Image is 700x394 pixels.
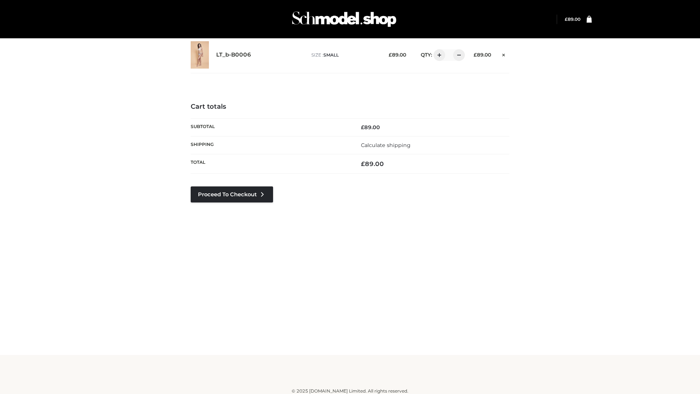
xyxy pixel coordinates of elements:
bdi: 89.00 [474,52,491,58]
span: £ [565,16,568,22]
a: Remove this item [498,49,509,59]
a: Proceed to Checkout [191,186,273,202]
a: £89.00 [565,16,580,22]
th: Total [191,154,350,174]
span: £ [361,124,364,131]
bdi: 89.00 [389,52,406,58]
span: SMALL [323,52,339,58]
p: size : [311,52,377,58]
span: £ [361,160,365,167]
bdi: 89.00 [361,160,384,167]
th: Subtotal [191,118,350,136]
h4: Cart totals [191,103,509,111]
th: Shipping [191,136,350,154]
bdi: 89.00 [565,16,580,22]
bdi: 89.00 [361,124,380,131]
a: LT_b-B0006 [216,51,251,58]
a: Calculate shipping [361,142,411,148]
span: £ [389,52,392,58]
span: £ [474,52,477,58]
img: Schmodel Admin 964 [289,5,399,34]
div: QTY: [413,49,462,61]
